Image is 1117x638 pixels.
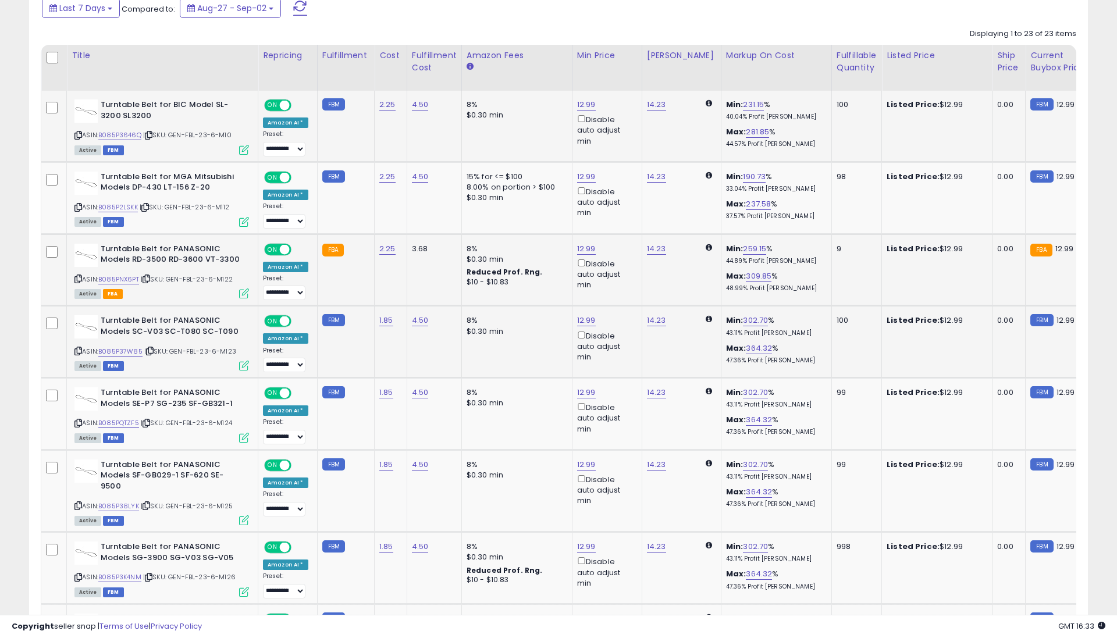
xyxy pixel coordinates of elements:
[141,275,233,284] span: | SKU: GEN-FBL-23-6-M122
[726,428,823,436] p: 47.36% Profit [PERSON_NAME]
[59,2,105,14] span: Last 7 Days
[74,99,249,154] div: ASIN:
[647,387,666,398] a: 14.23
[1030,540,1053,553] small: FBM
[887,541,940,552] b: Listed Price:
[887,459,983,470] div: $12.99
[726,473,823,481] p: 43.11% Profit [PERSON_NAME]
[101,459,242,495] b: Turntable Belt for PANASONIC Models SF-GB029-1 SF-620 SE-9500
[837,541,873,552] div: 998
[726,343,823,365] div: %
[1030,386,1053,398] small: FBM
[103,587,124,597] span: FBM
[265,543,280,553] span: ON
[726,198,746,209] b: Max:
[726,401,823,409] p: 43.11% Profit [PERSON_NAME]
[98,275,139,284] a: B085PNX6PT
[379,171,396,183] a: 2.25
[103,361,124,371] span: FBM
[74,217,101,227] span: All listings currently available for purchase on Amazon
[1056,315,1075,326] span: 12.99
[837,172,873,182] div: 98
[379,387,393,398] a: 1.85
[726,357,823,365] p: 47.36% Profit [PERSON_NAME]
[74,516,101,526] span: All listings currently available for purchase on Amazon
[263,333,308,344] div: Amazon AI *
[743,171,766,183] a: 190.73
[74,99,98,123] img: 31QpZKQHHCL._SL40_.jpg
[265,388,280,398] span: ON
[577,541,596,553] a: 12.99
[290,172,308,182] span: OFF
[467,172,563,182] div: 15% for <= $100
[887,387,940,398] b: Listed Price:
[997,99,1016,110] div: 0.00
[746,198,771,210] a: 237.58
[322,170,345,183] small: FBM
[726,500,823,508] p: 47.36% Profit [PERSON_NAME]
[726,569,823,590] div: %
[577,555,633,589] div: Disable auto adjust min
[263,418,308,444] div: Preset:
[141,418,232,427] span: | SKU: GEN-FBL-23-6-M124
[726,541,823,563] div: %
[379,99,396,111] a: 2.25
[98,501,139,511] a: B085P38LYK
[1056,387,1075,398] span: 12.99
[1030,314,1053,326] small: FBM
[467,49,567,62] div: Amazon Fees
[412,99,429,111] a: 4.50
[467,254,563,265] div: $0.30 min
[997,315,1016,326] div: 0.00
[141,501,233,511] span: | SKU: GEN-FBL-23-6-M125
[98,418,139,428] a: B085PQTZF5
[887,243,940,254] b: Listed Price:
[1030,49,1090,74] div: Current Buybox Price
[263,347,308,373] div: Preset:
[379,459,393,471] a: 1.85
[103,145,124,155] span: FBM
[1030,170,1053,183] small: FBM
[887,459,940,470] b: Listed Price:
[577,185,633,219] div: Disable auto adjust min
[577,49,637,62] div: Min Price
[577,401,633,434] div: Disable auto adjust min
[997,541,1016,552] div: 0.00
[290,316,308,326] span: OFF
[140,202,229,212] span: | SKU: GEN-FBL-23-6-M112
[467,459,563,470] div: 8%
[743,387,768,398] a: 302.70
[101,244,242,268] b: Turntable Belt for PANASONIC Models RD-3500 RD-3600 VT-3300
[1030,244,1052,256] small: FBA
[726,568,746,579] b: Max:
[726,127,823,148] div: %
[74,361,101,371] span: All listings currently available for purchase on Amazon
[74,541,98,565] img: 31QpZKQHHCL._SL40_.jpg
[726,99,823,121] div: %
[101,99,242,124] b: Turntable Belt for BIC Model SL-3200 SL3200
[98,347,143,357] a: B085P37W85
[746,126,769,138] a: 281.85
[379,315,393,326] a: 1.85
[412,315,429,326] a: 4.50
[467,326,563,337] div: $0.30 min
[143,572,236,582] span: | SKU: GEN-FBL-23-6-M126
[467,398,563,408] div: $0.30 min
[726,555,823,563] p: 43.11% Profit [PERSON_NAME]
[322,386,345,398] small: FBM
[103,433,124,443] span: FBM
[577,387,596,398] a: 12.99
[887,387,983,398] div: $12.99
[72,49,253,62] div: Title
[726,387,823,409] div: %
[887,49,987,62] div: Listed Price
[726,387,744,398] b: Min:
[151,621,202,632] a: Privacy Policy
[74,315,98,338] img: 31QpZKQHHCL._SL40_.jpg
[837,387,873,398] div: 99
[263,117,308,128] div: Amazon AI *
[467,565,543,575] b: Reduced Prof. Rng.
[970,28,1076,40] div: Displaying 1 to 23 of 23 items
[726,126,746,137] b: Max:
[290,460,308,470] span: OFF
